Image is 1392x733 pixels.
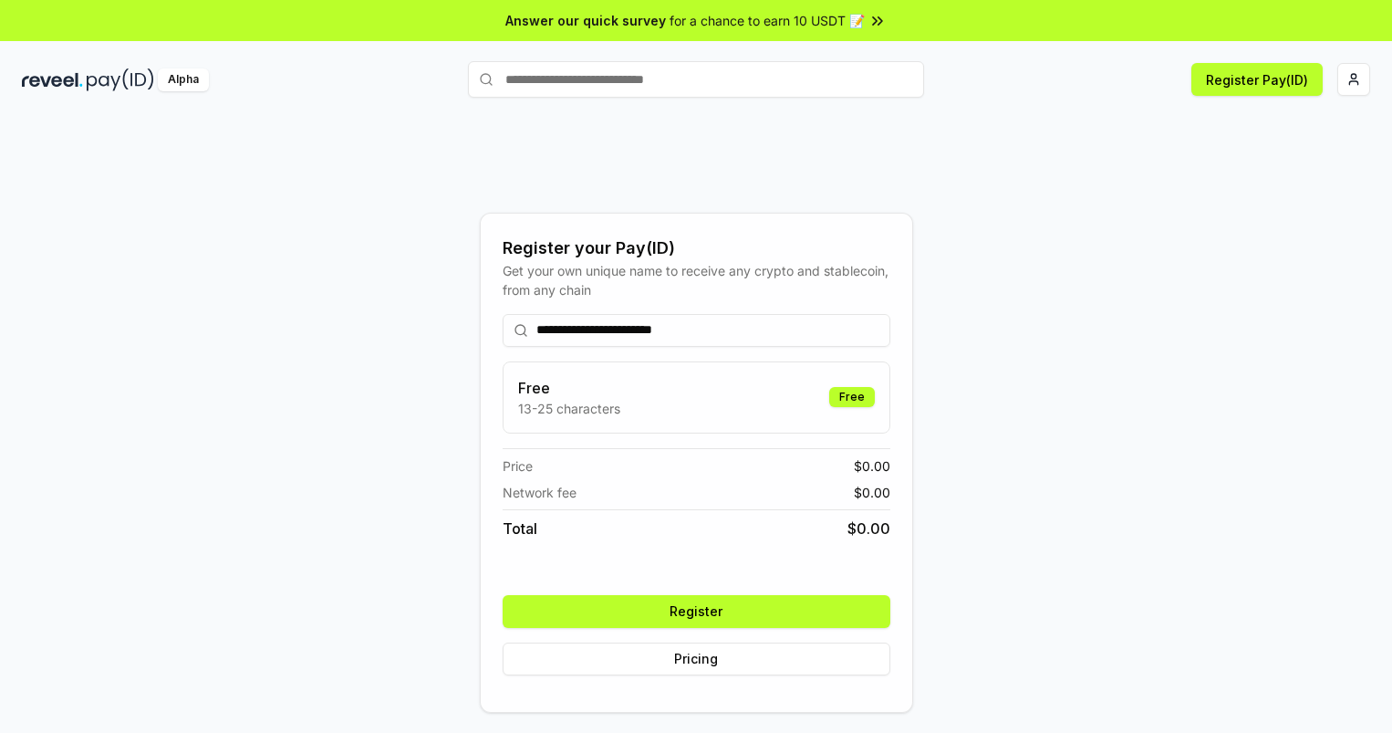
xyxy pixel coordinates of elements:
[670,11,865,30] span: for a chance to earn 10 USDT 📝
[503,483,577,502] span: Network fee
[847,518,890,539] span: $ 0.00
[503,456,533,476] span: Price
[854,483,890,502] span: $ 0.00
[518,377,620,399] h3: Free
[503,595,890,628] button: Register
[503,518,537,539] span: Total
[503,261,890,299] div: Get your own unique name to receive any crypto and stablecoin, from any chain
[503,236,890,261] div: Register your Pay(ID)
[22,68,83,91] img: reveel_dark
[1191,63,1323,96] button: Register Pay(ID)
[503,643,890,675] button: Pricing
[87,68,154,91] img: pay_id
[158,68,209,91] div: Alpha
[854,456,890,476] span: $ 0.00
[518,399,620,418] p: 13-25 characters
[505,11,666,30] span: Answer our quick survey
[829,387,875,407] div: Free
